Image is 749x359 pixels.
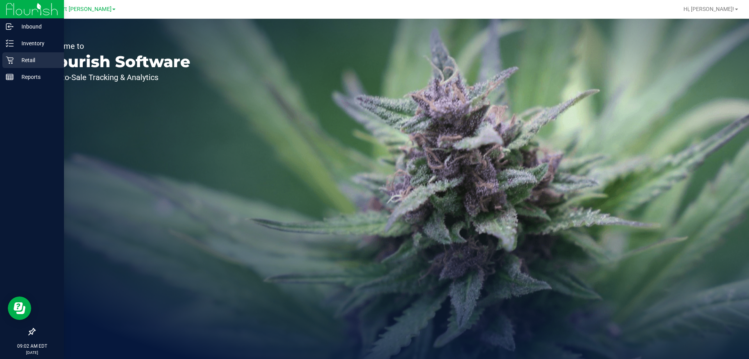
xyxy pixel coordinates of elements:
[6,56,14,64] inline-svg: Retail
[6,39,14,47] inline-svg: Inventory
[4,343,60,350] p: 09:02 AM EDT
[6,73,14,81] inline-svg: Reports
[4,350,60,355] p: [DATE]
[8,296,31,320] iframe: Resource center
[42,42,190,50] p: Welcome to
[6,23,14,30] inline-svg: Inbound
[42,73,190,81] p: Seed-to-Sale Tracking & Analytics
[44,6,112,13] span: New Port [PERSON_NAME]
[14,72,60,82] p: Reports
[14,55,60,65] p: Retail
[683,6,734,12] span: Hi, [PERSON_NAME]!
[14,22,60,31] p: Inbound
[42,54,190,70] p: Flourish Software
[14,39,60,48] p: Inventory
